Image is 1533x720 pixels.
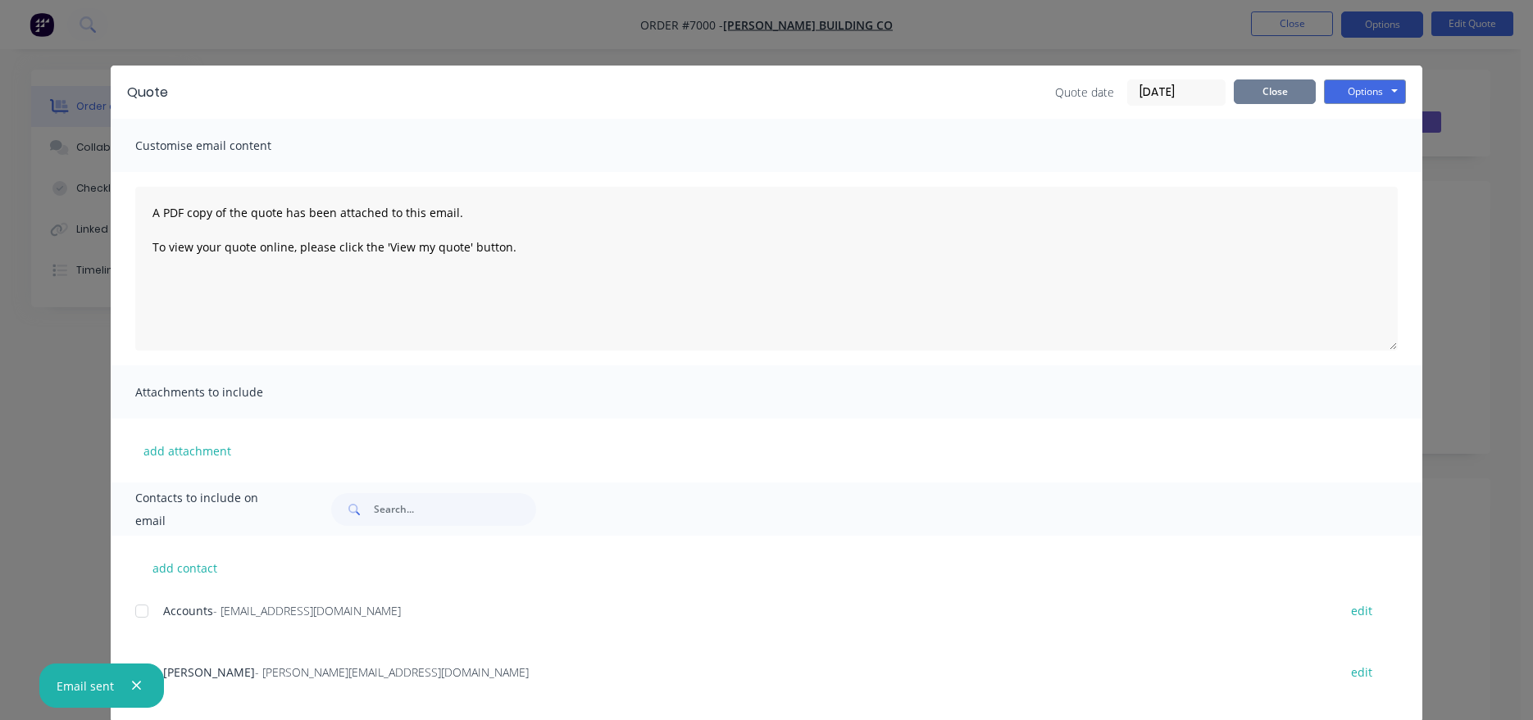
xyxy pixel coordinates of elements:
[255,664,529,680] span: - [PERSON_NAME][EMAIL_ADDRESS][DOMAIN_NAME]
[57,677,114,695] div: Email sent
[135,381,316,404] span: Attachments to include
[163,603,213,618] span: Accounts
[1234,79,1316,104] button: Close
[374,493,536,526] input: Search...
[135,555,234,580] button: add contact
[1341,661,1382,683] button: edit
[1341,600,1382,622] button: edit
[135,134,316,157] span: Customise email content
[1055,84,1114,101] span: Quote date
[135,187,1398,351] textarea: A PDF copy of the quote has been attached to this email. To view your quote online, please click ...
[163,664,255,680] span: [PERSON_NAME]
[213,603,401,618] span: - [EMAIL_ADDRESS][DOMAIN_NAME]
[127,83,168,102] div: Quote
[135,487,290,532] span: Contacts to include on email
[135,438,239,463] button: add attachment
[1324,79,1406,104] button: Options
